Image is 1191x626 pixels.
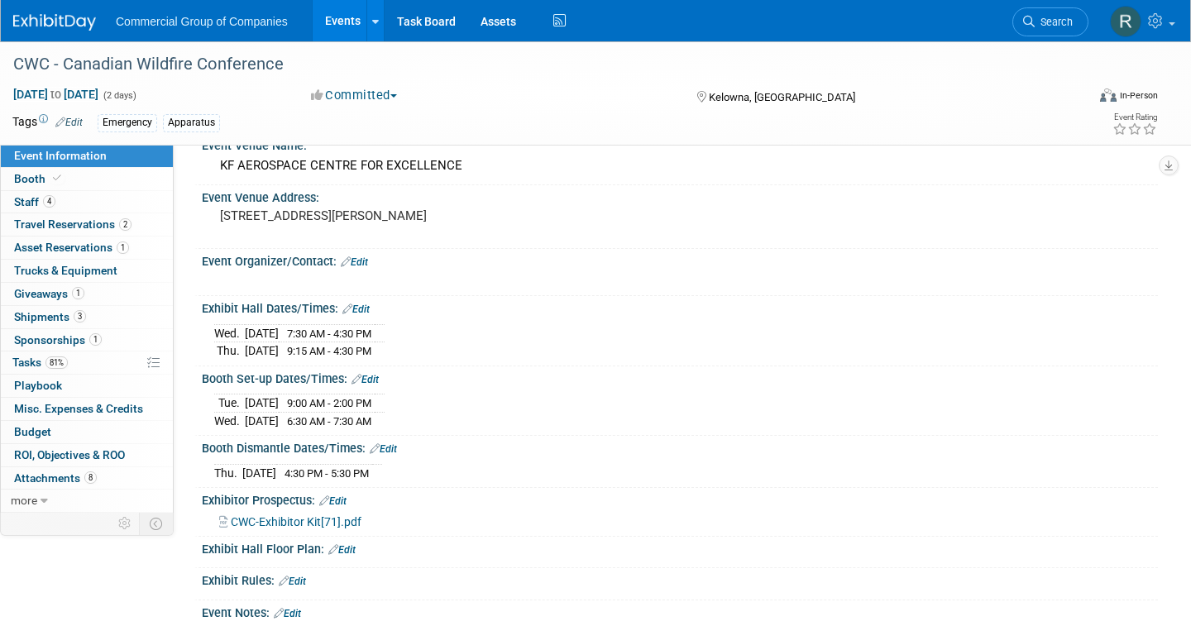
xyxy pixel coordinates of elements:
[14,425,51,438] span: Budget
[7,50,1060,79] div: CWC - Canadian Wildfire Conference
[14,149,107,162] span: Event Information
[370,443,397,455] a: Edit
[220,208,582,223] pre: [STREET_ADDRESS][PERSON_NAME]
[214,342,245,360] td: Thu.
[13,14,96,31] img: ExhibitDay
[1110,6,1141,37] img: Rod Leland
[245,342,279,360] td: [DATE]
[14,448,125,461] span: ROI, Objectives & ROO
[285,467,369,480] span: 4:30 PM - 5:30 PM
[202,537,1158,558] div: Exhibit Hall Floor Plan:
[14,310,86,323] span: Shipments
[89,333,102,346] span: 1
[202,366,1158,388] div: Booth Set-up Dates/Times:
[287,415,371,428] span: 6:30 AM - 7:30 AM
[98,114,157,131] div: Emergency
[1112,113,1157,122] div: Event Rating
[988,86,1158,111] div: Event Format
[1,351,173,374] a: Tasks81%
[242,464,276,481] td: [DATE]
[48,88,64,101] span: to
[1,398,173,420] a: Misc. Expenses & Credits
[117,241,129,254] span: 1
[116,15,288,28] span: Commercial Group of Companies
[12,356,68,369] span: Tasks
[1,329,173,351] a: Sponsorships1
[14,217,132,231] span: Travel Reservations
[12,113,83,132] td: Tags
[1,237,173,259] a: Asset Reservations1
[72,287,84,299] span: 1
[352,374,379,385] a: Edit
[14,172,65,185] span: Booth
[214,324,245,342] td: Wed.
[319,495,347,507] a: Edit
[245,324,279,342] td: [DATE]
[279,576,306,587] a: Edit
[231,515,361,528] span: CWC-Exhibitor Kit[71].pdf
[14,333,102,346] span: Sponsorships
[163,114,220,131] div: Apparatus
[55,117,83,128] a: Edit
[1100,88,1117,102] img: Format-Inperson.png
[214,412,245,429] td: Wed.
[1,191,173,213] a: Staff4
[1,444,173,466] a: ROI, Objectives & ROO
[202,568,1158,590] div: Exhibit Rules:
[305,87,404,104] button: Committed
[1119,89,1158,102] div: In-Person
[1,260,173,282] a: Trucks & Equipment
[287,345,371,357] span: 9:15 AM - 4:30 PM
[1,375,173,397] a: Playbook
[12,87,99,102] span: [DATE] [DATE]
[74,310,86,323] span: 3
[202,600,1158,622] div: Event Notes:
[14,287,84,300] span: Giveaways
[202,436,1158,457] div: Booth Dismantle Dates/Times:
[1,467,173,490] a: Attachments8
[214,464,242,481] td: Thu.
[287,397,371,409] span: 9:00 AM - 2:00 PM
[14,195,55,208] span: Staff
[14,264,117,277] span: Trucks & Equipment
[53,174,61,183] i: Booth reservation complete
[202,249,1158,270] div: Event Organizer/Contact:
[140,513,174,534] td: Toggle Event Tabs
[202,488,1158,509] div: Exhibitor Prospectus:
[245,394,279,413] td: [DATE]
[202,185,1158,206] div: Event Venue Address:
[328,544,356,556] a: Edit
[43,195,55,208] span: 4
[1,283,173,305] a: Giveaways1
[11,494,37,507] span: more
[111,513,140,534] td: Personalize Event Tab Strip
[245,412,279,429] td: [DATE]
[1,306,173,328] a: Shipments3
[1,490,173,512] a: more
[202,296,1158,318] div: Exhibit Hall Dates/Times:
[14,471,97,485] span: Attachments
[1012,7,1088,36] a: Search
[214,153,1146,179] div: KF AEROSPACE CENTRE FOR EXCELLENCE
[1,145,173,167] a: Event Information
[1035,16,1073,28] span: Search
[1,421,173,443] a: Budget
[14,402,143,415] span: Misc. Expenses & Credits
[1,213,173,236] a: Travel Reservations2
[1,168,173,190] a: Booth
[342,303,370,315] a: Edit
[341,256,368,268] a: Edit
[709,91,855,103] span: Kelowna, [GEOGRAPHIC_DATA]
[45,356,68,369] span: 81%
[84,471,97,484] span: 8
[287,327,371,340] span: 7:30 AM - 4:30 PM
[119,218,132,231] span: 2
[14,241,129,254] span: Asset Reservations
[274,608,301,619] a: Edit
[214,394,245,413] td: Tue.
[102,90,136,101] span: (2 days)
[219,515,361,528] a: CWC-Exhibitor Kit[71].pdf
[14,379,62,392] span: Playbook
